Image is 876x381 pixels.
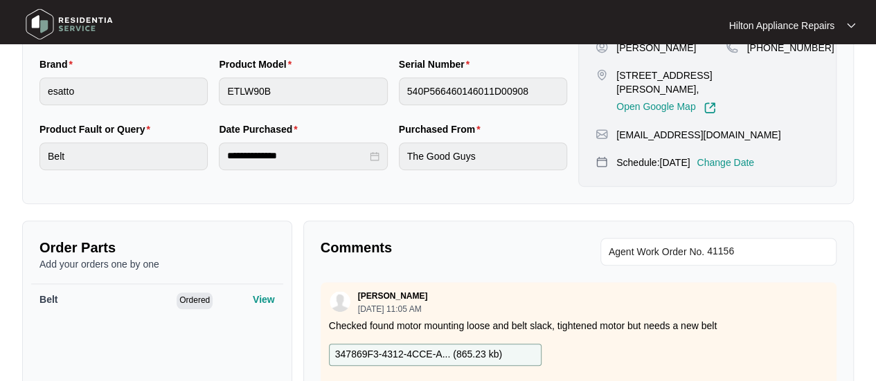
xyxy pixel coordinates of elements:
[616,68,726,96] p: [STREET_ADDRESS][PERSON_NAME],
[399,122,486,136] label: Purchased From
[747,42,834,53] span: [PHONE_NUMBER]
[728,19,834,32] p: Hilton Appliance Repairs
[847,22,855,29] img: dropdown arrow
[39,142,208,170] input: Product Fault or Query
[358,305,428,313] p: [DATE] 11:05 AM
[616,156,690,169] p: Schedule: [DATE]
[704,102,716,114] img: Link-External
[697,156,754,169] p: Change Date
[616,41,696,55] p: [PERSON_NAME]
[227,149,366,163] input: Date Purchased
[399,142,567,170] input: Purchased From
[596,128,608,140] img: map-pin
[330,291,350,312] img: user.svg
[21,3,118,45] img: residentia service logo
[39,57,78,71] label: Brand
[329,319,828,333] p: Checked found motor mounting loose and belt slack, tightened motor but needs a new belt
[358,290,428,301] p: [PERSON_NAME]
[219,77,387,105] input: Product Model
[616,102,716,114] a: Open Google Map
[219,57,297,71] label: Product Model
[177,292,213,309] span: Ordered
[39,238,275,257] p: Order Parts
[39,294,57,305] span: Belt
[253,292,275,306] p: View
[39,77,208,105] input: Brand
[596,156,608,168] img: map-pin
[219,122,303,136] label: Date Purchased
[321,238,569,257] p: Comments
[399,77,567,105] input: Serial Number
[596,68,608,81] img: map-pin
[335,347,502,362] p: 347869F3-4312-4CCE-A... ( 865.23 kb )
[707,243,828,260] input: Add Agent Work Order No.
[399,57,475,71] label: Serial Number
[616,128,780,142] p: [EMAIL_ADDRESS][DOMAIN_NAME]
[39,122,156,136] label: Product Fault or Query
[39,257,275,271] p: Add your orders one by one
[609,243,704,260] span: Agent Work Order No.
